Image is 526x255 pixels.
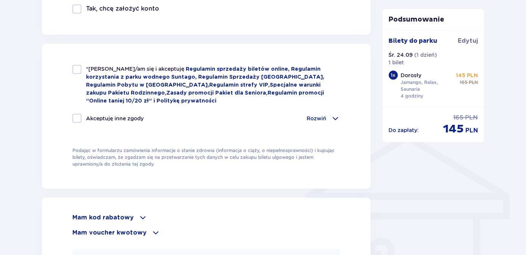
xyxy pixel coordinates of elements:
[456,72,478,79] p: 145 PLN
[415,51,437,59] p: ( 1 dzień )
[72,147,340,168] p: Podając w formularzu zamówienia informacje o stanie zdrowia (informacja o ciąży, o niepełnosprawn...
[86,65,340,105] p: , , ,
[401,79,453,93] p: Jamango, Relax, Saunaria
[86,82,209,88] a: Regulamin Pobytu w [GEOGRAPHIC_DATA],
[157,98,216,104] a: Politykę prywatności
[401,72,422,79] p: Dorosły
[198,75,324,80] a: Regulamin Sprzedaży [GEOGRAPHIC_DATA],
[389,37,438,45] p: Bilety do parku
[460,79,467,86] p: 165
[465,126,478,135] p: PLN
[186,67,291,72] a: Regulamin sprzedaży biletów online,
[465,114,478,122] p: PLN
[153,98,157,104] span: i
[72,229,147,237] p: Mam voucher kwotowy
[307,115,327,122] p: Rozwiń
[469,79,478,86] p: PLN
[458,37,478,45] a: Edytuj
[86,115,144,122] p: Akceptuję inne zgody
[443,122,464,136] p: 145
[453,114,463,122] p: 165
[86,5,159,13] p: Tak, chcę założyć konto
[389,59,404,66] p: 1 bilet
[166,90,266,96] a: Zasady promocji Pakiet dla Seniora
[389,51,413,59] p: Śr. 24.09
[389,126,419,134] p: Do zapłaty :
[401,93,424,100] p: 4 godziny
[86,66,186,72] span: *[PERSON_NAME]/am się i akceptuję
[209,82,268,88] a: Regulamin strefy VIP
[389,71,398,80] div: 1 x
[383,15,484,24] p: Podsumowanie
[72,213,134,222] p: Mam kod rabatowy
